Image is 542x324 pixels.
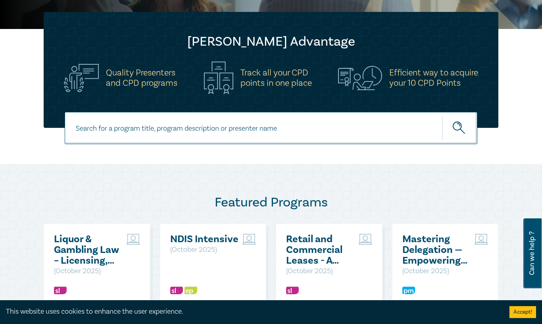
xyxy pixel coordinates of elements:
img: Substantive Law [170,287,183,294]
img: Quality Presenters<br>and CPD programs [64,64,99,92]
a: NDIS Intensive [170,234,239,245]
h2: [PERSON_NAME] Advantage [60,34,482,50]
img: Ethics & Professional Responsibility [185,287,197,294]
img: Track all your CPD<br>points in one place [204,62,233,94]
button: Accept cookies [509,306,536,318]
img: Efficient way to acquire<br>your 10 CPD Points [338,66,382,90]
img: Live Stream [242,234,256,245]
input: Search for a program title, program description or presenter name [65,112,477,144]
p: ( October 2025 ) [286,266,355,276]
img: Live Stream [475,234,488,245]
p: ( October 2025 ) [402,266,471,276]
img: Live Stream [127,234,140,245]
span: Can we help ? [528,223,536,283]
img: Live Stream [359,234,372,245]
img: Substantive Law [54,287,67,294]
h5: Efficient way to acquire your 10 CPD Points [389,67,478,88]
p: ( October 2025 ) [170,245,239,255]
img: Practice Management & Business Skills [402,287,415,294]
a: Mastering Delegation — Empowering Junior Lawyers for Success [402,234,471,266]
div: This website uses cookies to enhance the user experience. [6,307,498,317]
img: Substantive Law [286,287,299,294]
h5: Quality Presenters and CPD programs [106,67,177,88]
a: Retail and Commercial Leases - A Practical Guide ([DATE]) [286,234,355,266]
a: Liquor & Gambling Law – Licensing, Compliance & Regulations [54,234,123,266]
h5: Track all your CPD points in one place [240,67,312,88]
p: ( October 2025 ) [54,266,123,276]
h2: Featured Programs [44,195,498,210]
